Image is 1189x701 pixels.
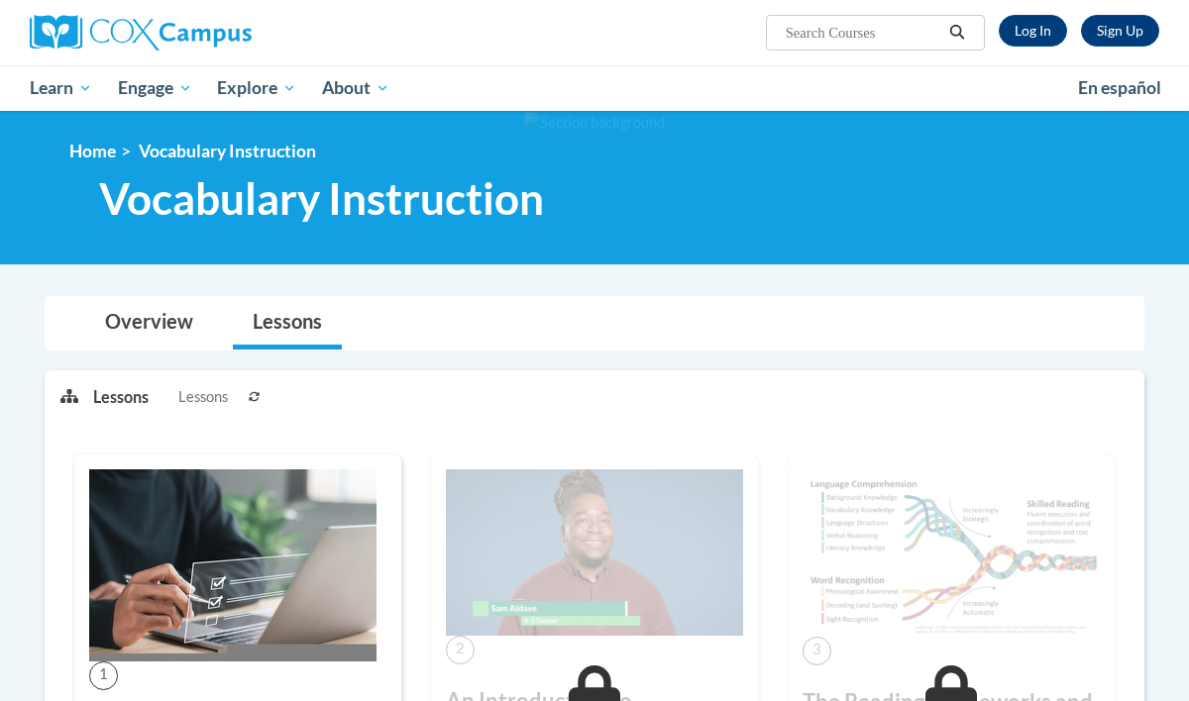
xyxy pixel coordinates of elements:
img: Cox Campus [30,15,252,50]
a: Learn [17,65,105,111]
button: Search [942,21,972,45]
a: Engage [105,65,205,111]
a: Log In [999,15,1067,47]
span: Learn [30,76,92,100]
a: Register [1081,15,1159,47]
span: 1 [89,661,118,690]
a: About [309,65,402,111]
a: Cox Campus [30,15,386,50]
span: 2 [446,636,475,664]
a: Overview [85,297,213,350]
p: Lessons [93,386,149,408]
img: Section background [524,112,665,134]
a: En español [1065,67,1174,109]
span: 3 [803,637,831,665]
img: Course Image [446,469,743,636]
span: Engage [118,76,192,100]
span: Vocabulary Instruction [139,141,316,161]
span: Lessons [178,386,228,408]
span: About [322,76,389,100]
span: En español [1078,77,1161,98]
a: Home [69,141,116,161]
a: Explore [204,65,309,111]
input: Search Courses [784,21,942,45]
div: Main menu [15,65,1174,111]
img: Course Image [89,469,377,661]
a: Lessons [233,297,342,350]
span: Vocabulary Instruction [99,172,544,225]
img: Course Image [803,469,1100,637]
span: Explore [217,76,296,100]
